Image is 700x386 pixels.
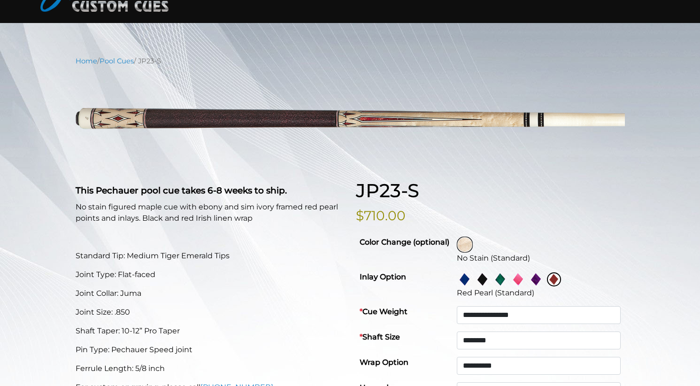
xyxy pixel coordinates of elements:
[76,344,345,355] p: Pin Type: Pechauer Speed joint
[360,358,408,367] strong: Wrap Option
[360,307,408,316] strong: Cue Weight
[76,57,97,65] a: Home
[76,56,625,66] nav: Breadcrumb
[476,272,490,286] img: Simulated Ebony
[76,307,345,318] p: Joint Size: .850
[360,272,406,281] strong: Inlay Option
[457,287,621,299] div: Red Pearl (Standard)
[76,201,345,224] p: No stain figured maple cue with ebony and sim ivory framed red pearl points and inlays. Black and...
[457,253,621,264] div: No Stain (Standard)
[511,272,525,286] img: Pink Pearl
[547,272,561,286] img: Red Pearl
[360,332,400,341] strong: Shaft Size
[356,208,406,224] bdi: $710.00
[529,272,543,286] img: Purple Pearl
[76,250,345,262] p: Standard Tip: Medium Tiger Emerald Tips
[360,238,449,247] strong: Color Change (optional)
[76,288,345,299] p: Joint Collar: Juma
[76,185,287,196] strong: This Pechauer pool cue takes 6-8 weeks to ship.
[76,325,345,337] p: Shaft Taper: 10-12” Pro Taper
[100,57,134,65] a: Pool Cues
[493,272,508,286] img: Green Pearl
[76,363,345,374] p: Ferrule Length: 5/8 inch
[76,269,345,280] p: Joint Type: Flat-faced
[458,272,472,286] img: Blue Pearl
[458,238,472,252] img: No Stain
[356,179,625,202] h1: JP23-S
